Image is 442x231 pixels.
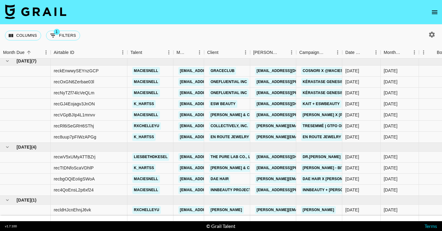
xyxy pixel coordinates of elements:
a: [EMAIL_ADDRESS][PERSON_NAME][DOMAIN_NAME] [255,186,355,194]
a: rxchelleyu [132,206,161,214]
a: [EMAIL_ADDRESS][PERSON_NAME][DOMAIN_NAME] [255,111,355,119]
button: hide children [3,143,12,151]
button: Menu [371,48,381,57]
div: Campaign (Type) [296,47,342,59]
div: [PERSON_NAME] [253,47,278,59]
img: Grail Talent [5,4,66,19]
a: maciesnell [132,175,160,183]
div: rec4QoEnsL2p6xf24 [54,187,94,193]
a: [EMAIL_ADDRESS][DOMAIN_NAME] [178,206,247,214]
a: [PERSON_NAME] x [PERSON_NAME] [301,111,372,119]
button: Sort [74,48,83,57]
a: Dae Hair [209,175,230,183]
button: Select columns [5,31,41,40]
a: [PERSON_NAME][EMAIL_ADDRESS][PERSON_NAME][DOMAIN_NAME] [255,206,387,214]
div: Date Created [345,47,363,59]
div: Client [204,47,250,59]
div: Campaign (Type) [299,47,324,59]
button: Sort [219,48,227,57]
div: Booker [250,47,296,59]
div: Talent [130,47,142,59]
button: Sort [25,48,33,57]
button: Menu [118,48,127,57]
span: 1 [54,29,60,35]
a: INNBeauty + [PERSON_NAME] [301,186,362,194]
a: En Route Jewelry [209,133,250,141]
div: 9/3/2025 [345,207,359,213]
button: Menu [241,48,250,57]
div: Jul '25 [384,112,397,118]
button: Menu [333,48,342,57]
div: Aug '25 [384,165,397,171]
a: Dae Hair x [PERSON_NAME] [301,175,359,183]
a: [PERSON_NAME] [301,206,336,214]
div: recNyTZf74lcVeQLm [54,90,94,96]
div: Aug '25 [384,154,397,160]
a: maciesnell [132,111,160,119]
a: rxchelleyu [132,122,161,130]
span: ( 1 ) [31,197,37,203]
div: recOxGN6Zerbae03l [54,79,94,85]
div: 7/28/2025 [345,68,359,74]
button: Show filters [46,31,80,40]
button: hide children [3,57,12,65]
a: [PERSON_NAME] & Co LLC [209,111,262,119]
a: [PERSON_NAME] & Co LLC [209,164,262,172]
a: [EMAIL_ADDRESS][PERSON_NAME][DOMAIN_NAME] [255,164,355,172]
div: Aug '25 [384,176,397,182]
div: © Grail Talent [206,223,235,229]
a: [EMAIL_ADDRESS][DOMAIN_NAME] [178,164,247,172]
a: [EMAIL_ADDRESS][DOMAIN_NAME] [178,78,247,86]
div: recldHJcnEhnjJ6vk [54,207,91,213]
a: [PERSON_NAME][EMAIL_ADDRESS][PERSON_NAME][DOMAIN_NAME] [255,133,387,141]
a: [PERSON_NAME] [209,206,244,214]
a: TRESemmé | GTFO Of Bed (Head) At-Home | [PERSON_NAME] [301,122,421,130]
div: Jul '25 [384,123,397,129]
span: [DATE] [17,197,31,203]
button: Sort [278,48,287,57]
div: 8/22/2025 [345,165,359,171]
a: [EMAIL_ADDRESS][DOMAIN_NAME] [178,153,247,161]
button: Sort [142,48,151,57]
div: Month Due [3,47,25,59]
div: recTtDNfoScaVDhlP [54,165,94,171]
div: 7/28/2025 [345,79,359,85]
button: Menu [195,48,204,57]
a: [EMAIL_ADDRESS][DOMAIN_NAME] [255,100,324,108]
div: Jul '25 [384,90,397,96]
a: [PERSON_NAME][EMAIL_ADDRESS][DOMAIN_NAME] [255,122,355,130]
a: Kérastase Genesis: [PERSON_NAME] Expenses [301,89,400,97]
div: reckEnwwySEYnzGCP [54,68,99,74]
a: [EMAIL_ADDRESS][DOMAIN_NAME] [178,186,247,194]
a: [PERSON_NAME] - Bitin' List Phase 2 [301,164,376,172]
a: [EMAIL_ADDRESS][DOMAIN_NAME] [178,122,247,130]
button: Sort [186,48,195,57]
a: COSNORI x @maciesnell [301,67,355,75]
a: Collectively, Inc. [209,122,250,130]
button: Menu [41,48,51,57]
div: Jul '25 [384,79,397,85]
div: recGJ4Eojagv3JnON [54,101,95,107]
div: v 1.7.100 [5,224,17,228]
div: Manager [173,47,204,59]
div: Talent [127,47,173,59]
a: [EMAIL_ADDRESS][DOMAIN_NAME] [178,100,247,108]
div: Month Due [384,47,401,59]
a: maciesnell [132,186,160,194]
a: [EMAIL_ADDRESS][PERSON_NAME][DOMAIN_NAME] [255,89,355,97]
div: recRl6iSeGRH6SThj [54,123,94,129]
button: Sort [428,48,437,57]
a: [EMAIL_ADDRESS][DOMAIN_NAME] [178,111,247,119]
button: Menu [410,48,419,57]
a: k_hartss [132,100,156,108]
a: [EMAIL_ADDRESS][DOMAIN_NAME] [255,153,324,161]
div: Month Due [381,47,419,59]
a: [EMAIL_ADDRESS][DOMAIN_NAME] [178,133,247,141]
div: recbgOQiEoIigSWoA [54,176,95,182]
div: Jul '25 [384,68,397,74]
a: [EMAIL_ADDRESS][PERSON_NAME][DOMAIN_NAME] [255,78,355,86]
a: [EMAIL_ADDRESS][DOMAIN_NAME] [178,67,247,75]
div: Airtable ID [51,47,127,59]
a: The Pure Lab Co., Ltd. [209,153,258,161]
a: k_hartss [132,133,156,141]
